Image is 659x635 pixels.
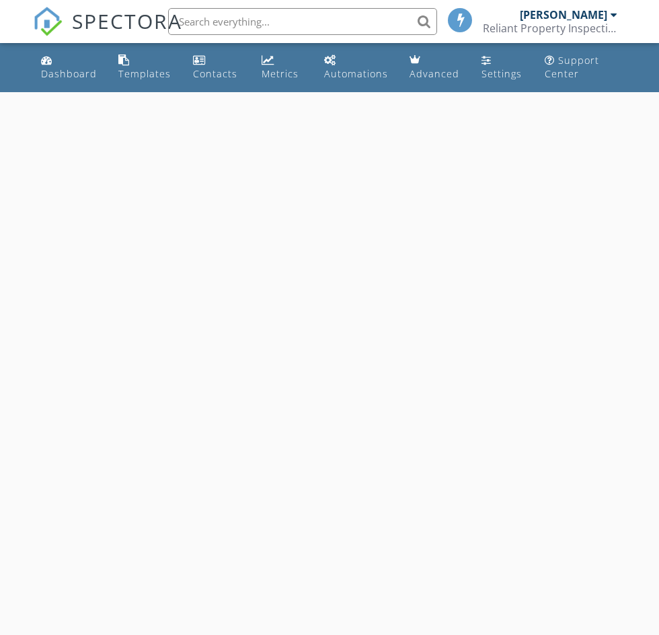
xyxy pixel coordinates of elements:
[33,18,182,46] a: SPECTORA
[410,67,459,80] div: Advanced
[520,8,607,22] div: [PERSON_NAME]
[41,67,97,80] div: Dashboard
[545,54,599,80] div: Support Center
[72,7,182,35] span: SPECTORA
[483,22,617,35] div: Reliant Property Inspections
[319,48,393,87] a: Automations (Basic)
[476,48,529,87] a: Settings
[539,48,623,87] a: Support Center
[262,67,299,80] div: Metrics
[168,8,437,35] input: Search everything...
[404,48,465,87] a: Advanced
[256,48,308,87] a: Metrics
[481,67,522,80] div: Settings
[33,7,63,36] img: The Best Home Inspection Software - Spectora
[188,48,245,87] a: Contacts
[36,48,102,87] a: Dashboard
[118,67,171,80] div: Templates
[324,67,388,80] div: Automations
[113,48,177,87] a: Templates
[193,67,237,80] div: Contacts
